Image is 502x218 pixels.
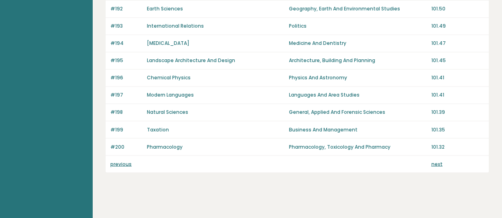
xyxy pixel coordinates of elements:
p: #199 [110,126,142,133]
a: previous [110,160,132,167]
a: Earth Sciences [147,5,183,12]
p: 101.32 [431,143,484,150]
a: next [431,160,442,167]
p: #193 [110,22,142,30]
p: 101.47 [431,40,484,47]
p: Physics And Astronomy [289,74,426,81]
p: 101.41 [431,74,484,81]
p: 101.39 [431,109,484,116]
p: Geography, Earth And Environmental Studies [289,5,426,12]
p: Pharmacology, Toxicology And Pharmacy [289,143,426,150]
p: 101.50 [431,5,484,12]
p: Languages And Area Studies [289,91,426,99]
p: #197 [110,91,142,99]
a: Pharmacology [147,143,183,150]
p: #200 [110,143,142,150]
p: #196 [110,74,142,81]
a: International Relations [147,22,204,29]
p: Architecture, Building And Planning [289,57,426,64]
a: [MEDICAL_DATA] [147,40,189,46]
p: #198 [110,109,142,116]
a: Taxation [147,126,169,133]
p: Medicine And Dentistry [289,40,426,47]
p: #194 [110,40,142,47]
p: 101.41 [431,91,484,99]
p: Business And Management [289,126,426,133]
p: #192 [110,5,142,12]
p: Politics [289,22,426,30]
p: 101.49 [431,22,484,30]
a: Landscape Architecture And Design [147,57,235,64]
a: Chemical Physics [147,74,191,81]
p: 101.45 [431,57,484,64]
p: #195 [110,57,142,64]
a: Modern Languages [147,91,194,98]
p: 101.35 [431,126,484,133]
a: Natural Sciences [147,109,188,115]
p: General, Applied And Forensic Sciences [289,109,426,116]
